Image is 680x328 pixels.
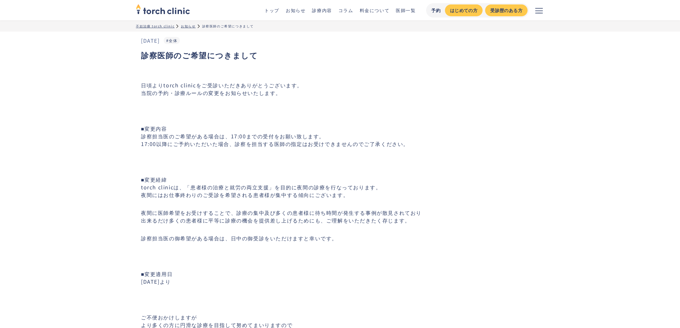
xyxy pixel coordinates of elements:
[360,7,390,13] a: 料金について
[141,295,544,303] p: ‍
[450,7,477,14] div: はじめての方
[141,81,544,97] p: 日頃よりtorch clinicをご受診いただきありがとうございます。 当院の予約・診療ルールの変更をお知らせいたします。
[141,37,160,44] div: [DATE]
[136,24,174,28] a: 不妊治療 torch clinic
[166,38,178,43] a: #全体
[431,7,441,14] div: 予約
[141,158,544,165] p: ‍
[264,7,279,13] a: トップ
[485,4,528,16] a: 受診歴のある方
[141,176,544,199] p: ■変更経緯 torch clinicは、「患者様の治療と就労の両立支援」を目的に夜間の診療を行なっております。 夜間にはお仕事終わりのご受診を希望される患者様が集中する傾向にございます。
[338,7,353,13] a: コラム
[445,4,483,16] a: はじめての方
[396,7,416,13] a: 医師一覧
[136,2,190,16] img: torch clinic
[312,7,332,13] a: 診療内容
[141,107,544,114] p: ‍
[141,209,544,224] p: 夜間に医師希望をお受けすることで、診療の集中及び多くの患者様に待ち時間が発生する事例が散見されており 出来るだけ多くの患者様に平等に診療の機会を提供差し上げるためにも、ご理解をいただきたく存じます。
[490,7,522,14] div: 受診歴のある方
[202,24,254,28] div: 診察医師のご希望につきまして
[141,252,544,260] p: ‍
[141,234,544,242] p: 診察担当医の御希望がある場合は、日中の御受診をいただけますと幸いです。
[141,49,539,61] h1: 診察医師のご希望につきまして
[141,270,544,285] p: ■変更適用日 [DATE]より
[181,24,196,28] a: お知らせ
[141,125,544,148] p: ■変更内容 診察担当医のご希望がある場合は、17:00までの受付をお願い致します。 17:00以降にご予約いただいた場合、診察を担当する医師の指定はお受けできませんのでご了承ください。
[136,4,190,16] a: home
[286,7,306,13] a: お知らせ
